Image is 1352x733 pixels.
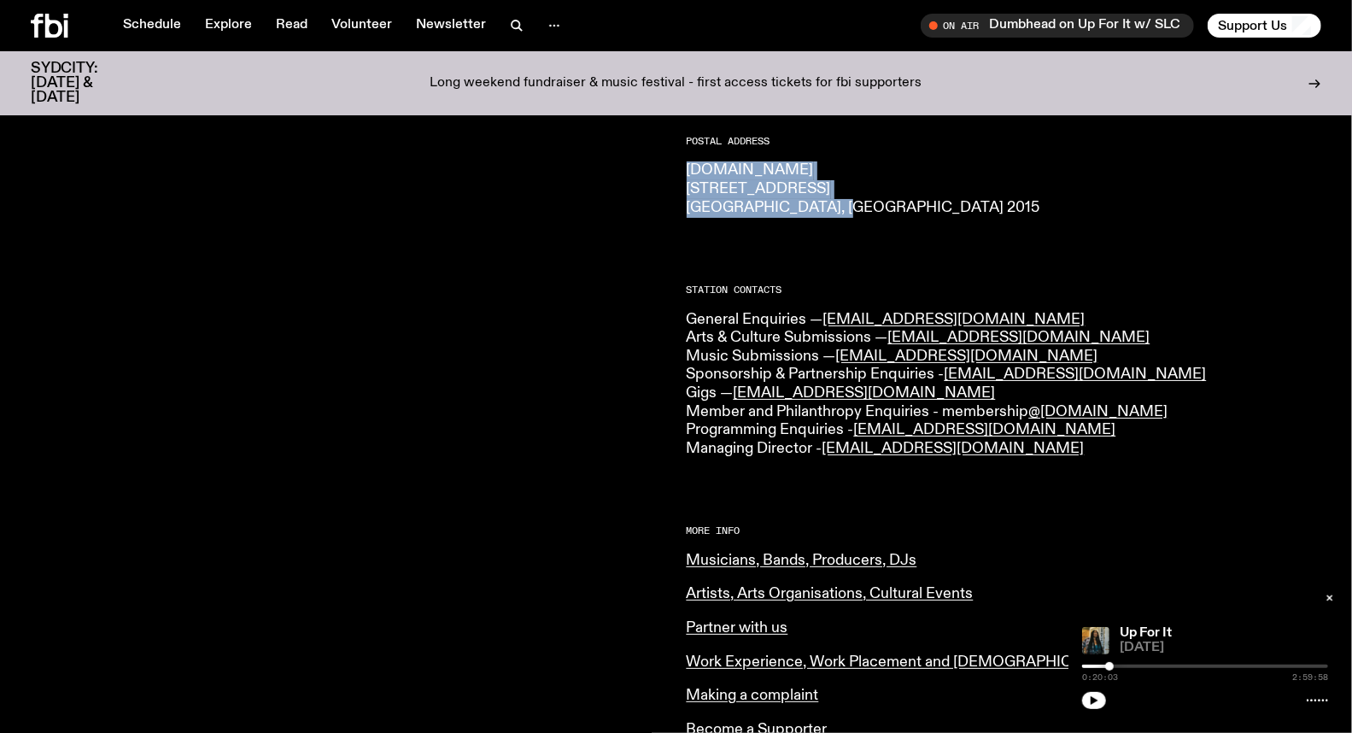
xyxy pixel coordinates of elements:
button: Support Us [1208,14,1321,38]
a: [EMAIL_ADDRESS][DOMAIN_NAME] [822,441,1085,456]
a: Newsletter [406,14,496,38]
p: Long weekend fundraiser & music festival - first access tickets for fbi supporters [430,76,922,91]
a: Explore [195,14,262,38]
a: [EMAIL_ADDRESS][DOMAIN_NAME] [734,385,996,401]
img: Ify - a Brown Skin girl with black braided twists, looking up to the side with her tongue stickin... [1082,627,1109,654]
h3: SYDCITY: [DATE] & [DATE] [31,62,140,105]
span: 2:59:58 [1292,673,1328,682]
p: General Enquiries — Arts & Culture Submissions — Music Submissions — Sponsorship & Partnership En... [687,311,1322,459]
a: Up For It [1120,626,1172,640]
a: [EMAIL_ADDRESS][DOMAIN_NAME] [823,312,1086,327]
a: Making a complaint [687,688,819,703]
h2: Postal Address [687,137,1322,146]
h2: More Info [687,526,1322,536]
span: Support Us [1218,18,1287,33]
a: Work Experience, Work Placement and [DEMOGRAPHIC_DATA] [687,654,1124,670]
a: Schedule [113,14,191,38]
h2: Station Contacts [687,285,1322,295]
a: Volunteer [321,14,402,38]
a: Partner with us [687,620,788,636]
button: On AirDumbhead on Up For It w/ SLC [921,14,1194,38]
a: [EMAIL_ADDRESS][DOMAIN_NAME] [888,330,1150,345]
a: Read [266,14,318,38]
p: [DOMAIN_NAME] [STREET_ADDRESS] [GEOGRAPHIC_DATA], [GEOGRAPHIC_DATA] 2015 [687,161,1322,217]
a: [EMAIL_ADDRESS][DOMAIN_NAME] [945,366,1207,382]
a: [EMAIL_ADDRESS][DOMAIN_NAME] [854,422,1116,437]
span: 0:20:03 [1082,673,1118,682]
a: Artists, Arts Organisations, Cultural Events [687,586,974,601]
a: Musicians, Bands, Producers, DJs [687,553,917,568]
a: @[DOMAIN_NAME] [1029,404,1168,419]
a: [EMAIL_ADDRESS][DOMAIN_NAME] [836,349,1098,364]
span: [DATE] [1120,642,1328,654]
